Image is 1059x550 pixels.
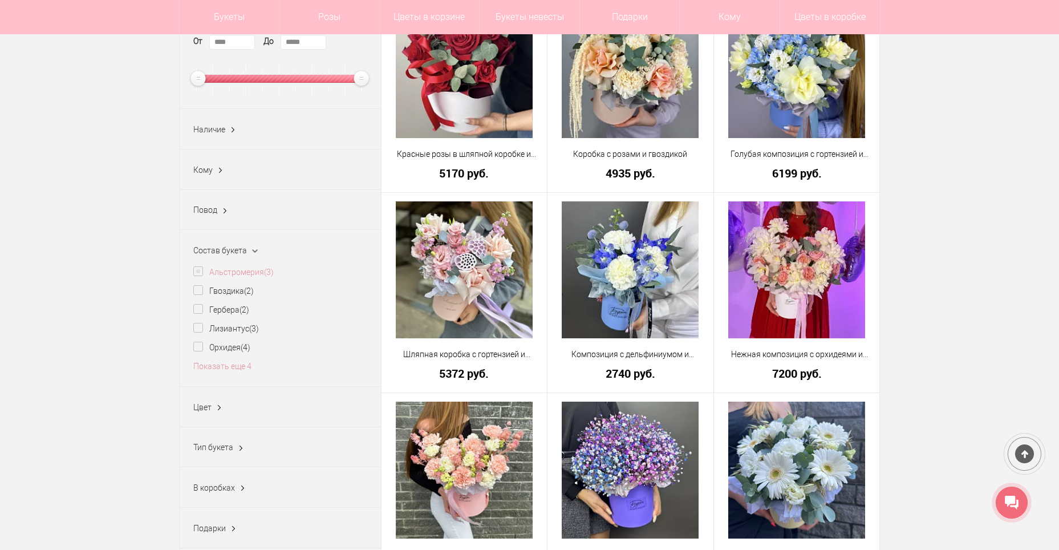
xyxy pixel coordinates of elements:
span: Наличие [193,125,225,134]
a: 5170 руб. [389,167,540,179]
img: Шляпная коробка с эустомой и герберой [728,402,865,539]
a: 2740 руб. [555,367,706,379]
a: 6199 руб. [721,167,873,179]
img: Композиция с дельфиниумом и гвоздикой [562,201,699,338]
a: 4935 руб. [555,167,706,179]
a: Коробка с розами и гвоздикой [555,148,706,160]
img: Шляпная коробка с гортензией и лотосом [396,201,533,338]
span: Подарки [193,524,226,533]
span: Повод [193,205,217,215]
label: Гвоздика [193,285,254,297]
label: Лизиантус [193,323,259,335]
label: Гербера [193,304,249,316]
label: От [193,35,202,47]
img: Нежная композиция с орхидеями и розами [728,201,865,338]
a: 7200 руб. [721,367,873,379]
a: Голубая композиция с гортензией и розами [721,148,873,160]
img: Красные розы в шляпной коробке и зелень [396,1,533,138]
img: Нежно розовая композиция с эустомой и гвоздикой [396,402,533,539]
label: До [263,35,274,47]
label: Альстромерия [193,266,274,278]
img: Композиция в шляпной коробке [562,402,699,539]
ins: (2) [244,286,254,296]
label: Орхидея [193,342,250,354]
ins: (4) [241,343,250,352]
ins: (2) [240,305,249,314]
ins: (3) [249,324,259,333]
a: 5372 руб. [389,367,540,379]
span: Состав букета [193,246,247,255]
a: Нежная композиция с орхидеями и розами [721,349,873,361]
a: Красные розы в шляпной коробке и зелень [389,148,540,160]
span: Кому [193,165,213,175]
img: Голубая композиция с гортензией и розами [728,1,865,138]
span: В коробках [193,483,235,492]
a: Показать еще 4 [193,362,251,371]
span: Тип букета [193,443,233,452]
img: Коробка с розами и гвоздикой [562,1,699,138]
span: Цвет [193,403,212,412]
a: Композиция с дельфиниумом и гвоздикой [555,349,706,361]
ins: (3) [264,268,274,277]
a: Шляпная коробка с гортензией и лотосом [389,349,540,361]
